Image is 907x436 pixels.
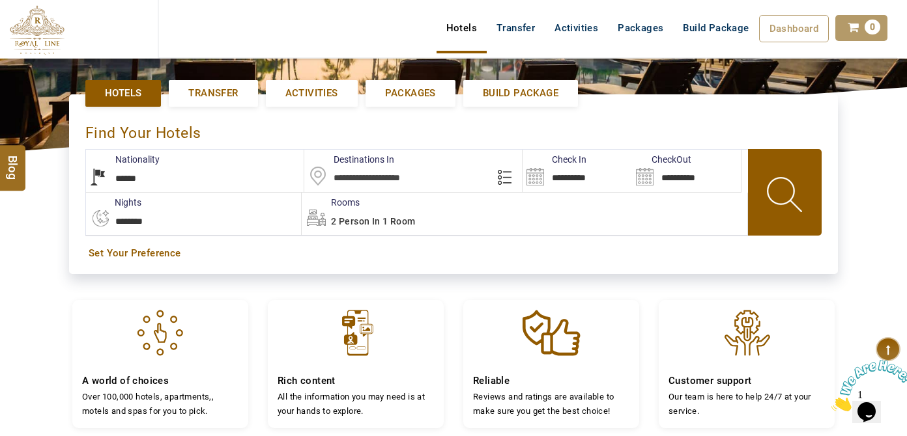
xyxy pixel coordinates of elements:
[331,216,415,226] span: 2 Person in 1 Room
[826,355,907,416] iframe: chat widget
[669,375,825,387] h4: Customer support
[82,390,238,418] p: Over 100,000 hotels, apartments,, motels and spas for you to pick.
[473,375,629,387] h4: Reliable
[523,150,631,192] input: Search
[10,5,65,55] img: The Royal Line Holidays
[865,20,880,34] span: 0
[673,15,758,41] a: Build Package
[169,80,257,107] a: Transfer
[188,87,238,100] span: Transfer
[835,15,887,41] a: 0
[608,15,673,41] a: Packages
[473,390,629,418] p: Reviews and ratings are available to make sure you get the best choice!
[437,15,487,41] a: Hotels
[463,80,578,107] a: Build Package
[89,247,818,260] a: Set Your Preference
[285,87,338,100] span: Activities
[304,153,394,166] label: Destinations In
[85,196,141,209] label: nights
[85,111,822,149] div: Find Your Hotels
[632,153,691,166] label: CheckOut
[366,80,455,107] a: Packages
[278,375,434,387] h4: Rich content
[770,23,819,34] span: Dashboard
[385,87,436,100] span: Packages
[523,153,586,166] label: Check In
[105,87,141,100] span: Hotels
[5,5,10,16] span: 1
[632,150,741,192] input: Search
[483,87,558,100] span: Build Package
[82,375,238,387] h4: A world of choices
[302,196,360,209] label: Rooms
[266,80,358,107] a: Activities
[85,80,161,107] a: Hotels
[5,156,22,167] span: Blog
[5,5,86,57] img: Chat attention grabber
[487,15,545,41] a: Transfer
[278,390,434,418] p: All the information you may need is at your hands to explore.
[545,15,608,41] a: Activities
[86,153,160,166] label: Nationality
[669,390,825,418] p: Our team is here to help 24/7 at your service.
